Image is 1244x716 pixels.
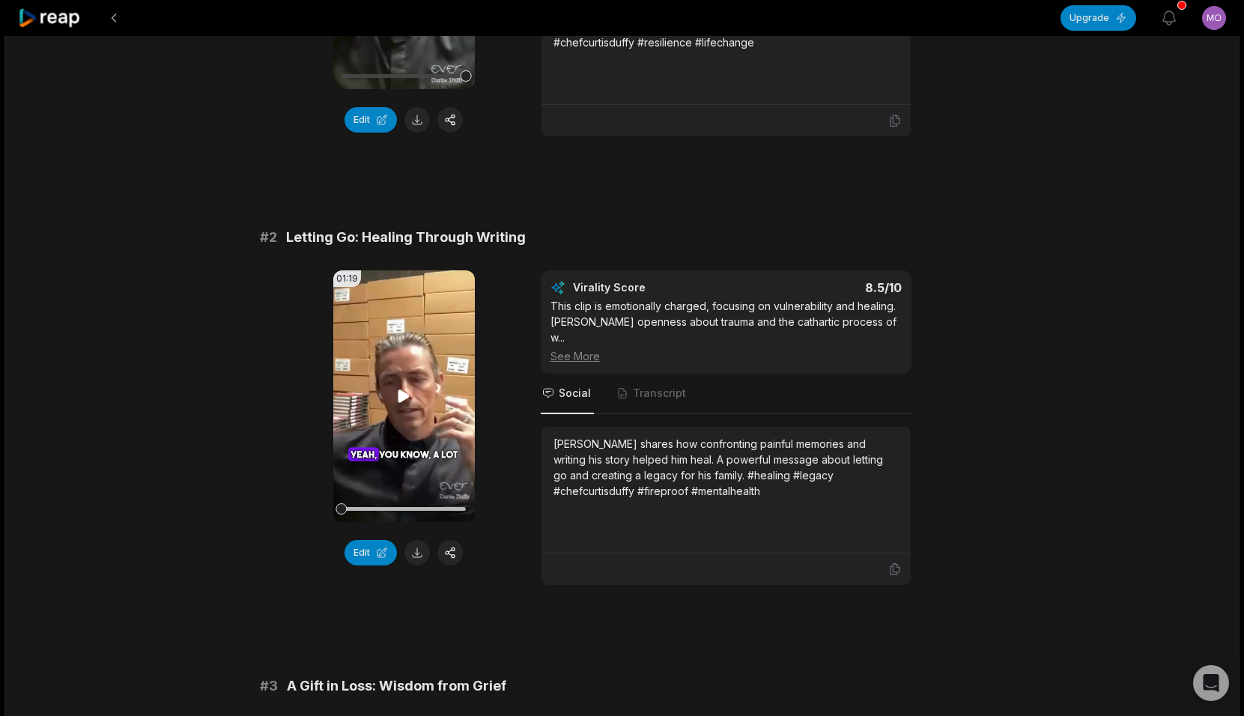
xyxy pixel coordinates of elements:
span: Letting Go: Healing Through Writing [286,227,526,248]
div: See More [550,348,902,364]
video: Your browser does not support mp4 format. [333,270,475,522]
span: A Gift in Loss: Wisdom from Grief [287,676,506,697]
div: Virality Score [573,280,734,295]
button: Edit [345,107,397,133]
button: Edit [345,540,397,565]
div: [PERSON_NAME] shares how confronting painful memories and writing his story helped him heal. A po... [553,436,899,499]
div: Open Intercom Messenger [1193,665,1229,701]
span: Transcript [633,386,686,401]
span: # 2 [260,227,277,248]
nav: Tabs [541,374,911,414]
span: # 3 [260,676,278,697]
div: This clip is emotionally charged, focusing on vulnerability and healing. [PERSON_NAME] openness a... [550,298,902,364]
div: 8.5 /10 [741,280,902,295]
span: Social [559,386,591,401]
button: Upgrade [1061,5,1136,31]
